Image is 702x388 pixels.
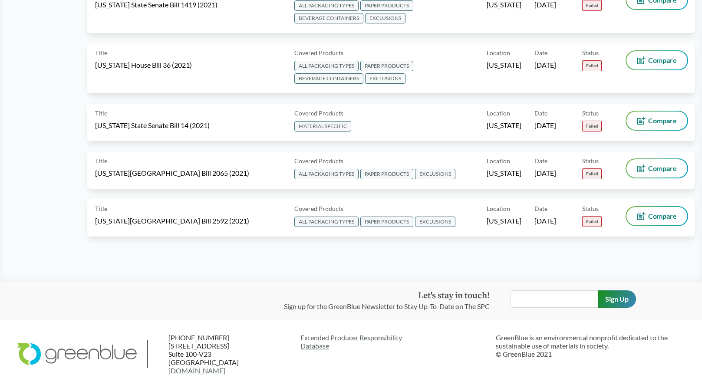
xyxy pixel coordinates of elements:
span: Title [95,109,107,118]
span: BEVERAGE CONTAINERS [294,73,363,84]
span: EXCLUSIONS [365,73,405,84]
span: Location [487,204,510,213]
span: [US_STATE] State Senate Bill 14 (2021) [95,121,210,130]
span: [US_STATE] House Bill 36 (2021) [95,60,192,70]
span: ALL PACKAGING TYPES [294,61,359,71]
span: Title [95,204,107,213]
span: EXCLUSIONS [415,169,455,179]
span: ALL PACKAGING TYPES [294,0,359,11]
span: Compare [648,213,677,220]
span: [DATE] [534,168,556,178]
span: Date [534,156,547,165]
span: Date [534,204,547,213]
span: [US_STATE] [487,216,521,226]
span: PAPER PRODUCTS [360,61,413,71]
span: Covered Products [294,48,343,57]
span: Failed [582,60,602,71]
span: Covered Products [294,204,343,213]
span: ALL PACKAGING TYPES [294,217,359,227]
span: [US_STATE] [487,121,521,130]
strong: Let's stay in touch! [418,290,490,301]
span: Status [582,48,599,57]
span: [US_STATE][GEOGRAPHIC_DATA] Bill 2065 (2021) [95,168,249,178]
button: Compare [626,207,687,225]
span: PAPER PRODUCTS [360,217,413,227]
span: Failed [582,121,602,132]
span: EXCLUSIONS [415,217,455,227]
span: Failed [582,168,602,179]
span: Compare [648,117,677,124]
span: Covered Products [294,109,343,118]
span: Title [95,48,107,57]
span: PAPER PRODUCTS [360,169,413,179]
a: [DOMAIN_NAME] [168,366,225,375]
span: [DATE] [534,60,556,70]
span: Compare [648,57,677,64]
span: ALL PACKAGING TYPES [294,169,359,179]
span: [US_STATE] [487,60,521,70]
a: Extended Producer ResponsibilityDatabase [300,333,489,350]
span: BEVERAGE CONTAINERS [294,13,363,23]
span: Status [582,156,599,165]
button: Compare [626,159,687,178]
span: Compare [648,165,677,172]
span: PAPER PRODUCTS [360,0,413,11]
button: Compare [626,51,687,69]
input: Sign Up [598,290,636,308]
span: Failed [582,216,602,227]
button: Compare [626,112,687,130]
p: GreenBlue is an environmental nonprofit dedicated to the sustainable use of materials in society.... [496,333,685,358]
span: Location [487,109,510,118]
span: Date [534,48,547,57]
span: [DATE] [534,216,556,226]
span: Status [582,204,599,213]
span: Title [95,156,107,165]
span: Date [534,109,547,118]
span: Location [487,48,510,57]
p: [PHONE_NUMBER] [STREET_ADDRESS] Suite 100-V23 [GEOGRAPHIC_DATA] [168,333,274,375]
span: MATERIAL SPECIFIC [294,121,351,132]
span: Covered Products [294,156,343,165]
p: Sign up for the GreenBlue Newsletter to Stay Up-To-Date on The SPC [284,301,490,312]
span: [US_STATE][GEOGRAPHIC_DATA] Bill 2592 (2021) [95,216,249,226]
span: EXCLUSIONS [365,13,405,23]
span: Status [582,109,599,118]
span: [US_STATE] [487,168,521,178]
span: Location [487,156,510,165]
span: [DATE] [534,121,556,130]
